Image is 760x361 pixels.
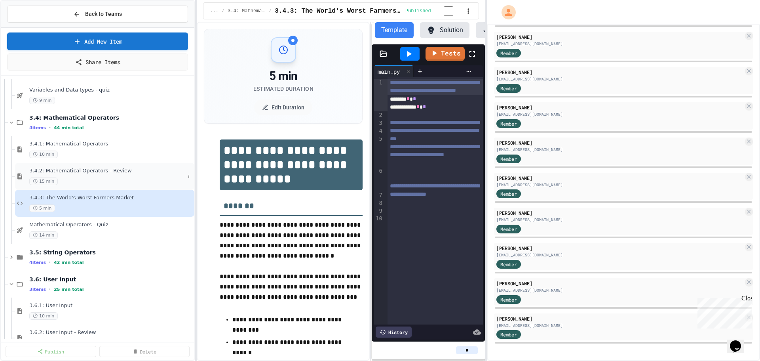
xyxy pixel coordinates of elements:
[374,191,384,199] div: 7
[496,287,743,293] div: [EMAIL_ADDRESS][DOMAIN_NAME]
[374,119,384,127] div: 3
[496,111,743,117] div: [EMAIL_ADDRESS][DOMAIN_NAME]
[29,222,193,228] span: Mathematical Operators - Quiz
[7,6,188,23] button: Back to Teams
[29,276,193,283] span: 3.6: User Input
[496,182,743,188] div: [EMAIL_ADDRESS][DOMAIN_NAME]
[6,346,96,357] a: Publish
[375,22,414,38] button: Template
[29,204,55,212] span: 5 min
[29,125,46,130] span: 4 items
[374,111,384,119] div: 2
[222,8,224,14] span: /
[29,178,58,185] span: 15 min
[374,65,414,77] div: main.py
[694,295,752,329] iframe: chat widget
[210,8,218,14] span: ...
[496,244,743,252] div: [PERSON_NAME]
[496,76,743,82] div: [EMAIL_ADDRESS][DOMAIN_NAME]
[49,124,51,131] span: •
[500,155,517,162] span: Member
[500,225,517,233] span: Member
[29,312,58,320] span: 10 min
[420,22,469,38] button: Solution
[405,6,463,16] div: Content is published and visible to students
[500,261,517,268] span: Member
[434,6,463,16] input: publish toggle
[374,135,384,167] div: 5
[253,69,313,83] div: 5 min
[275,6,402,16] span: 3.4.3: The World's Worst Farmers Market
[374,215,384,239] div: 10
[29,195,193,201] span: 3.4.3: The World's Worst Farmers Market
[253,85,313,93] div: Estimated Duration
[49,286,51,292] span: •
[374,127,384,135] div: 4
[500,120,517,127] span: Member
[29,151,58,158] span: 10 min
[269,8,272,14] span: /
[727,329,752,353] iframe: chat widget
[500,190,517,197] span: Member
[29,141,193,147] span: 3.4.1: Mathematical Operators
[496,209,743,216] div: [PERSON_NAME]
[54,125,84,130] span: 44 min total
[49,259,51,265] span: •
[54,287,84,292] span: 25 min total
[29,114,193,121] span: 3.4: Mathematical Operators
[496,139,743,146] div: [PERSON_NAME]
[500,331,517,338] span: Member
[29,260,46,265] span: 4 items
[500,85,517,92] span: Member
[29,302,193,309] span: 3.6.1: User Input
[496,174,743,181] div: [PERSON_NAME]
[99,346,190,357] a: Delete
[496,69,743,76] div: [PERSON_NAME]
[500,296,517,303] span: Member
[496,41,743,47] div: [EMAIL_ADDRESS][DOMAIN_NAME]
[374,67,404,76] div: main.py
[54,260,84,265] span: 42 min total
[185,172,193,180] button: More options
[228,8,266,14] span: 3.4: Mathematical Operators
[496,252,743,258] div: [EMAIL_ADDRESS][DOMAIN_NAME]
[500,50,517,57] span: Member
[426,47,465,61] a: Tests
[496,280,743,287] div: [PERSON_NAME]
[7,32,188,50] a: Add New Item
[29,168,185,174] span: 3.4.2: Mathematical Operators - Review
[496,323,743,329] div: [EMAIL_ADDRESS][DOMAIN_NAME]
[29,87,193,94] span: Variables and Data types - quiz
[29,231,58,239] span: 14 min
[29,249,193,256] span: 3.5: String Operators
[496,315,743,322] div: [PERSON_NAME]
[7,53,188,71] a: Share Items
[493,3,518,21] div: My Account
[496,217,743,223] div: [EMAIL_ADDRESS][DOMAIN_NAME]
[374,79,384,111] div: 1
[29,329,193,336] span: 3.6.2: User Input - Review
[254,99,312,115] button: Edit Duration
[85,10,122,18] span: Back to Teams
[29,287,46,292] span: 3 items
[496,147,743,153] div: [EMAIL_ADDRESS][DOMAIN_NAME]
[374,199,384,207] div: 8
[376,327,412,338] div: History
[29,97,55,104] span: 9 min
[496,33,743,40] div: [PERSON_NAME]
[3,3,55,50] div: Chat with us now!Close
[374,207,384,215] div: 9
[29,339,58,347] span: 15 min
[476,22,517,38] button: Tests
[405,8,431,14] span: Published
[496,104,743,111] div: [PERSON_NAME]
[374,167,384,191] div: 6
